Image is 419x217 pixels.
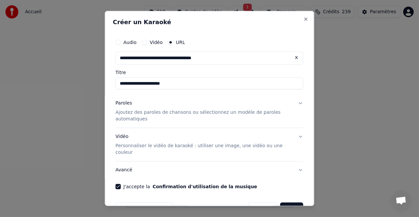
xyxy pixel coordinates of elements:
[248,202,277,214] button: Annuler
[176,40,185,45] label: URL
[280,202,303,214] button: Créer
[116,128,304,161] button: VidéoPersonnaliser le vidéo de karaoké : utiliser une image, une vidéo ou une couleur
[116,133,293,156] div: Vidéo
[124,40,137,45] label: Audio
[116,95,304,128] button: ParolesAjoutez des paroles de chansons ou sélectionnez un modèle de paroles automatiques
[127,206,171,211] span: Cela utilisera 5 crédits
[116,109,293,122] p: Ajoutez des paroles de chansons ou sélectionnez un modèle de paroles automatiques
[116,70,304,75] label: Titre
[116,100,132,107] div: Paroles
[116,143,293,156] p: Personnaliser le vidéo de karaoké : utiliser une image, une vidéo ou une couleur
[124,184,257,189] label: J'accepte la
[116,161,304,179] button: Avancé
[150,40,163,45] label: Vidéo
[153,184,257,189] button: J'accepte la
[113,19,306,25] h2: Créer un Karaoké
